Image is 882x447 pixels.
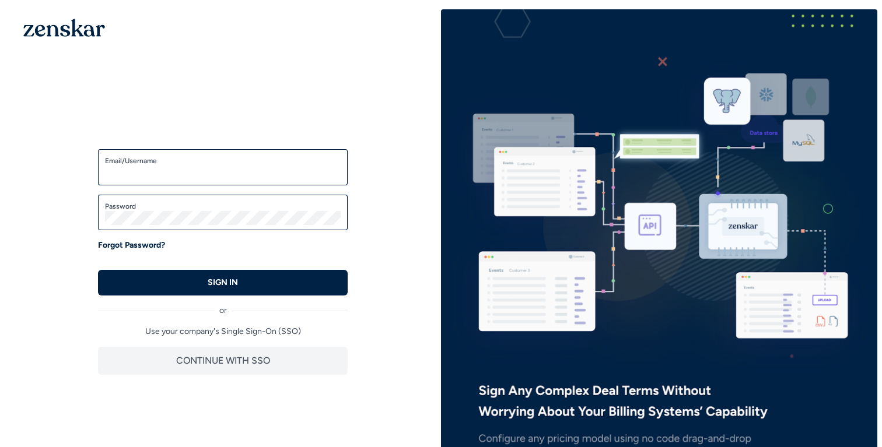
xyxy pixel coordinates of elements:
[98,326,348,337] p: Use your company's Single Sign-On (SSO)
[98,270,348,295] button: SIGN IN
[23,19,105,37] img: 1OGAJ2xQqyY4LXKgY66KYq0eOWRCkrZdAb3gUhuVAqdWPZE9SRJmCz+oDMSn4zDLXe31Ii730ItAGKgCKgCCgCikA4Av8PJUP...
[105,156,341,166] label: Email/Username
[98,347,348,375] button: CONTINUE WITH SSO
[98,240,165,251] a: Forgot Password?
[105,202,341,211] label: Password
[208,277,238,288] p: SIGN IN
[98,295,348,316] div: or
